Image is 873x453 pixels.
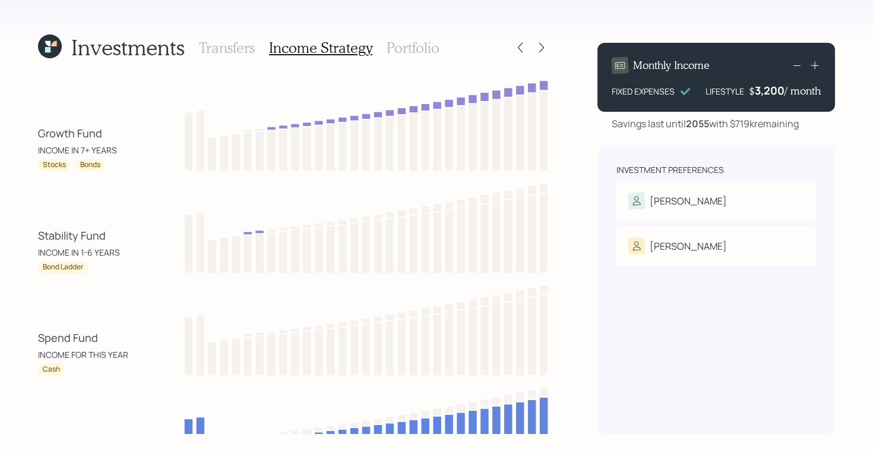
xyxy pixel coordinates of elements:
div: Spend Fund [38,330,98,346]
div: [PERSON_NAME] [650,194,727,208]
div: Bond Ladder [43,262,83,272]
div: INCOME IN 1-6 YEARS [38,246,120,259]
h3: Transfers [199,39,255,56]
div: [PERSON_NAME] [650,239,727,253]
div: Foundation [38,432,95,448]
div: 3,200 [755,83,785,97]
div: Stability Fund [38,228,106,244]
div: Growth Fund [38,125,102,141]
h3: Portfolio [387,39,439,56]
h4: $ [749,84,755,97]
div: Stocks [43,160,66,170]
h1: Investments [71,34,185,60]
h3: Income Strategy [269,39,372,56]
div: INCOME FOR THIS YEAR [38,348,128,361]
div: Bonds [80,160,100,170]
div: FIXED EXPENSES [612,85,675,97]
div: LIFESTYLE [706,85,744,97]
h4: Monthly Income [633,59,710,72]
h4: / month [785,84,821,97]
div: INCOME IN 7+ YEARS [38,144,117,156]
div: Cash [43,364,60,375]
b: 2055 [686,117,709,130]
div: Investment Preferences [616,164,724,176]
div: Savings last until with $719k remaining [612,117,799,131]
